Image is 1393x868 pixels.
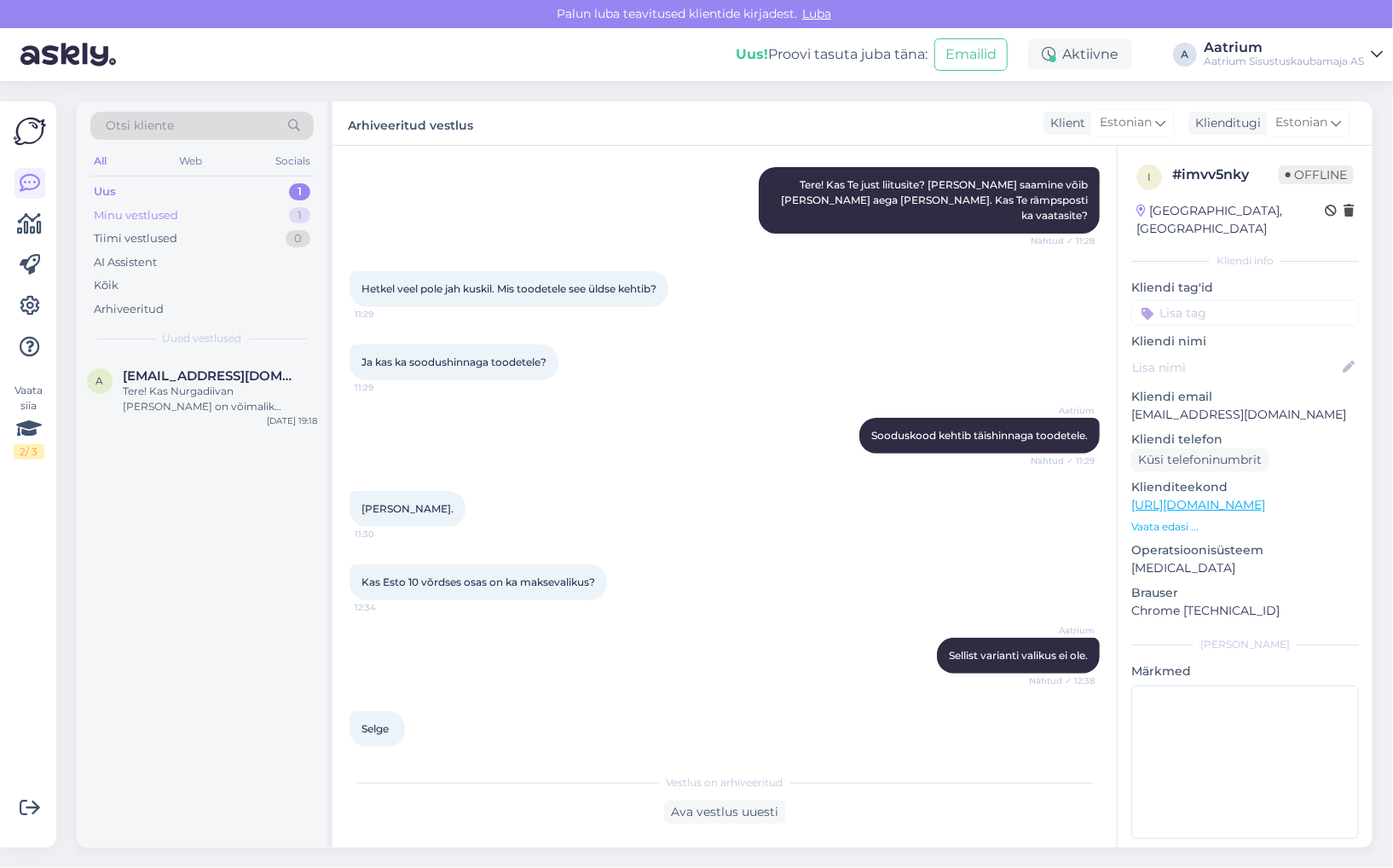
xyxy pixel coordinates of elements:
input: Lisa nimi [1132,358,1339,377]
div: Web [176,150,206,172]
div: # imvv5nky [1172,165,1279,185]
span: Tere! Kas Te just liitusite? [PERSON_NAME] saamine võib [PERSON_NAME] aega [PERSON_NAME]. Kas Te ... [781,178,1090,222]
input: Lisa tag [1131,300,1359,326]
p: Kliendi email [1131,388,1359,406]
div: Küsi telefoninumbrit [1131,448,1269,472]
div: Proovi tasuta juba täna: [736,44,928,65]
p: Kliendi telefon [1131,431,1359,448]
span: Aatrium [1031,624,1095,637]
span: Nähtud ✓ 12:38 [1029,674,1095,687]
div: Tiimi vestlused [94,230,177,247]
div: [GEOGRAPHIC_DATA], [GEOGRAPHIC_DATA] [1136,202,1325,238]
div: Kliendi info [1131,253,1359,269]
div: Arhiveeritud [94,301,164,318]
span: Estonian [1275,113,1327,132]
span: Uued vestlused [163,331,242,346]
span: Sellist varianti valikus ei ole. [949,649,1088,662]
p: [MEDICAL_DATA] [1131,559,1359,577]
div: Socials [272,150,314,172]
span: Hetkel veel pole jah kuskil. Mis toodetele see üldse kehtib? [361,282,656,295]
span: 11:29 [355,381,419,394]
div: 1 [289,207,310,224]
span: 11:29 [355,308,419,321]
div: Tere! Kas Nurgadiivan [PERSON_NAME] on võimalik internetist ka teist [PERSON_NAME] materjali tell... [123,384,317,414]
p: Kliendi nimi [1131,333,1359,350]
a: AatriumAatrium Sisustuskaubamaja AS [1204,41,1383,68]
div: 1 [289,183,310,200]
div: Klient [1043,114,1085,132]
div: 0 [286,230,310,247]
div: Aktiivne [1028,39,1132,70]
img: Askly Logo [14,115,46,148]
div: Klienditugi [1188,114,1261,132]
p: Chrome [TECHNICAL_ID] [1131,602,1359,620]
div: All [90,150,110,172]
span: Luba [797,6,836,21]
div: Minu vestlused [94,207,178,224]
div: Vaata siia [14,383,44,460]
span: 11:30 [355,528,419,541]
p: Operatsioonisüsteem [1131,541,1359,559]
span: Nähtud ✓ 11:29 [1031,454,1095,467]
div: 2 / 3 [14,444,44,460]
div: Ava vestlus uuesti [664,801,785,824]
a: [URL][DOMAIN_NAME] [1131,497,1265,512]
span: Vestlus on arhiveeritud [667,775,783,790]
div: A [1173,43,1197,67]
div: Uus [94,183,116,200]
span: [PERSON_NAME]. [361,502,454,515]
p: Brauser [1131,584,1359,602]
div: [DATE] 19:18 [267,414,317,427]
div: AI Assistent [94,254,157,271]
b: Uus! [736,46,768,62]
span: andryilusk@gmail.com [123,368,300,384]
span: Ja kas ka soodushinnaga toodetele? [361,356,546,368]
span: i [1147,171,1151,183]
span: Kas Esto 10 võrdses osas on ka maksevalikus? [361,576,595,588]
span: 12:38 [355,748,419,761]
span: Selge [361,722,389,735]
div: [PERSON_NAME] [1131,637,1359,652]
span: a [96,374,104,387]
div: Aatrium Sisustuskaubamaja AS [1204,55,1364,68]
span: Sooduskood kehtib täishinnaga toodetele. [871,429,1088,442]
span: Nähtud ✓ 11:28 [1031,234,1095,247]
span: Otsi kliente [106,117,174,135]
p: Märkmed [1131,663,1359,680]
p: Kliendi tag'id [1131,279,1359,297]
span: 12:34 [355,601,419,614]
span: Aatrium [1031,404,1095,417]
span: Offline [1279,165,1354,184]
p: [EMAIL_ADDRESS][DOMAIN_NAME] [1131,406,1359,424]
p: Klienditeekond [1131,478,1359,496]
p: Vaata edasi ... [1131,519,1359,535]
label: Arhiveeritud vestlus [348,112,473,135]
div: Kõik [94,277,118,294]
span: Estonian [1100,113,1152,132]
button: Emailid [934,38,1008,71]
div: Aatrium [1204,41,1364,55]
